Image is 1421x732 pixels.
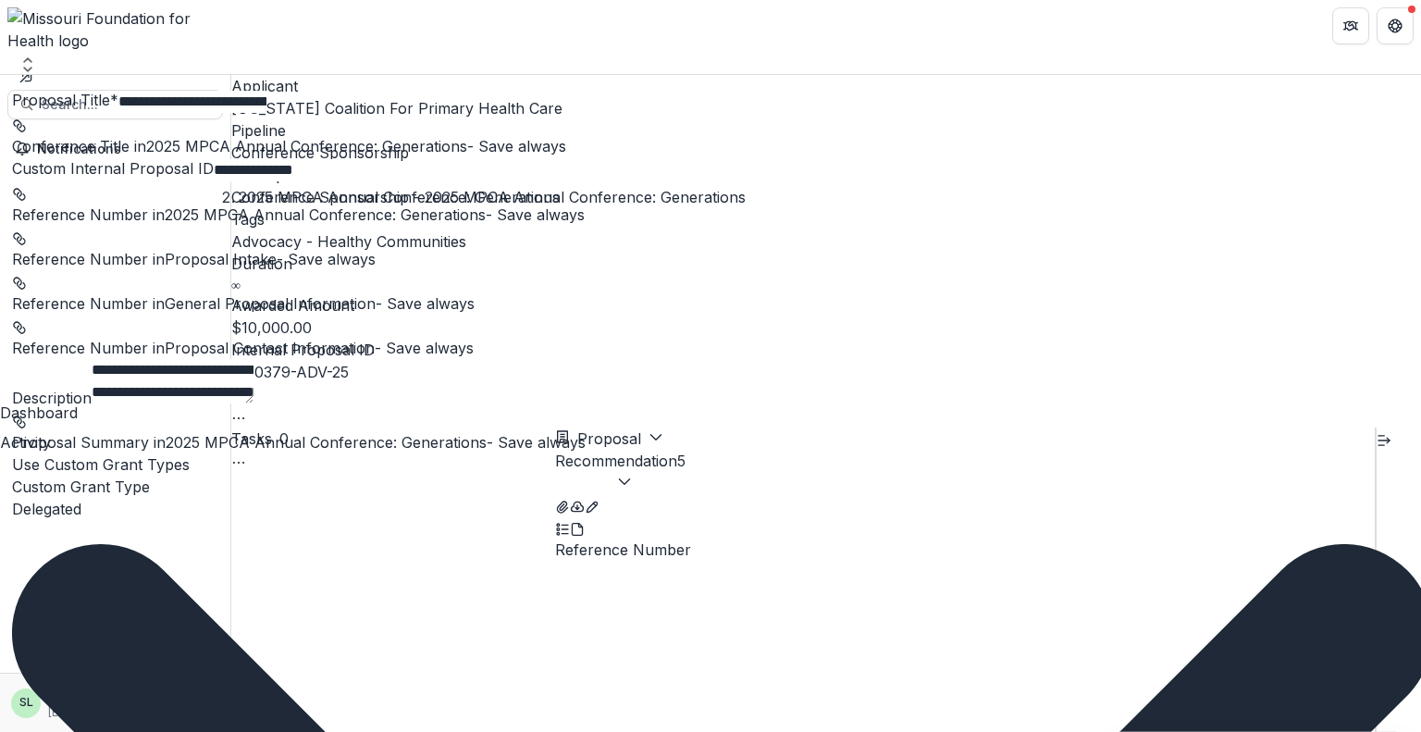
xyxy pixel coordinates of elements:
button: Open entity switcher [15,56,41,74]
label: Description [12,389,92,407]
button: Get Help [1377,7,1414,44]
div: 2025 MPCA Annual Conference: Generations [239,186,560,208]
button: Notifications [7,134,223,164]
img: Missouri Foundation for Health logo [7,7,224,52]
label: Proposal Title [12,91,118,109]
button: Search... [7,90,223,119]
button: Partners [1332,7,1369,44]
label: Custom Grant Type [12,478,150,496]
label: Use Custom Grant Types [12,455,190,474]
label: Custom Internal Proposal ID [12,159,214,178]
